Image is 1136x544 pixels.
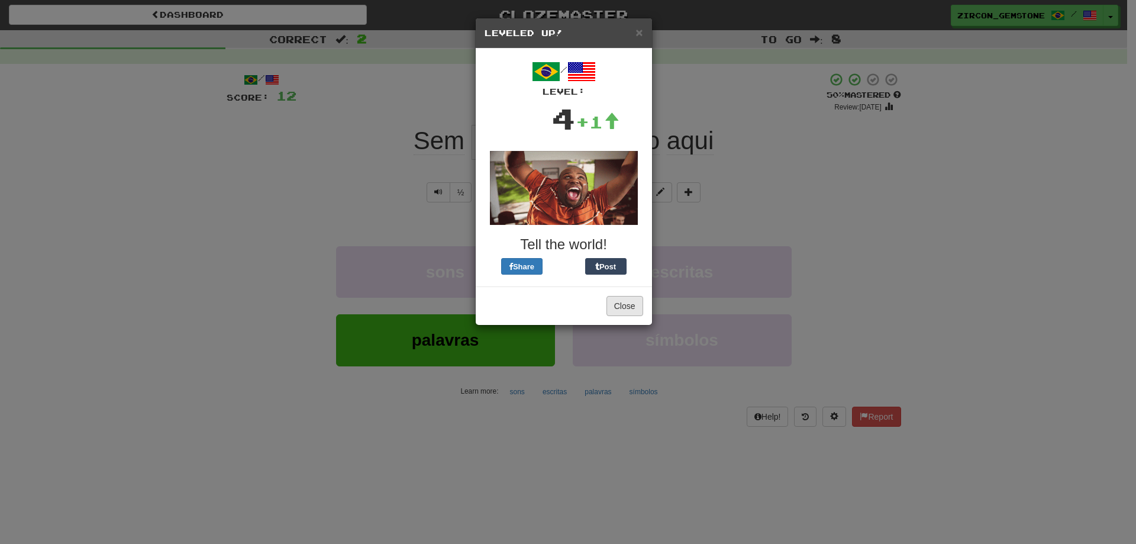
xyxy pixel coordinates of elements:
[606,296,643,316] button: Close
[635,26,643,38] button: Close
[576,110,619,134] div: +1
[490,151,638,225] img: anon-dude-dancing-749b357b783eda7f85c51e4a2e1ee5269fc79fcf7d6b6aa88849e9eb2203d151.gif
[585,258,627,275] button: Post
[485,57,643,98] div: /
[485,27,643,39] h5: Leveled Up!
[485,86,643,98] div: Level:
[635,25,643,39] span: ×
[501,258,543,275] button: Share
[543,258,585,275] iframe: X Post Button
[551,98,576,139] div: 4
[485,237,643,252] h3: Tell the world!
